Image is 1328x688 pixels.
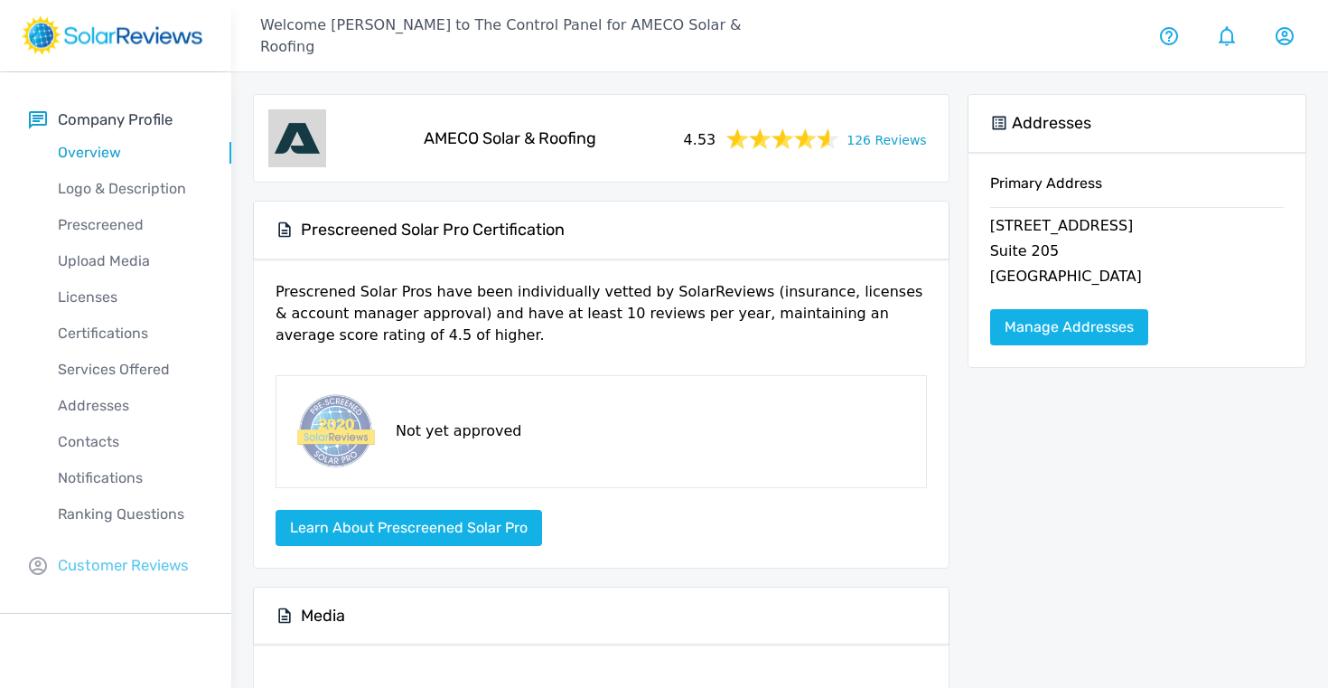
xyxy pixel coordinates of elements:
p: Customer Reviews [58,554,189,577]
a: Ranking Questions [29,496,231,532]
p: Suite 205 [990,240,1284,266]
p: Welcome [PERSON_NAME] to The Control Panel for AMECO Solar & Roofing [260,14,780,58]
p: Certifications [29,323,231,344]
a: 126 Reviews [846,127,926,150]
h5: AMECO Solar & Roofing [424,128,596,149]
a: Prescreened [29,207,231,243]
p: Company Profile [58,108,173,131]
h5: Media [301,606,345,627]
a: Certifications [29,316,231,352]
p: [STREET_ADDRESS] [990,215,1284,240]
p: [GEOGRAPHIC_DATA] [990,266,1284,291]
a: Licenses [29,279,231,316]
a: Notifications [29,460,231,496]
p: Ranking Questions [29,504,231,525]
h5: Addresses [1012,113,1091,134]
p: Services Offered [29,359,231,381]
p: Prescreened [29,214,231,236]
span: 4.53 [684,126,716,151]
p: Licenses [29,287,231,308]
a: Services Offered [29,352,231,388]
h6: Primary Address [990,174,1284,207]
a: Logo & Description [29,171,231,207]
p: Addresses [29,395,231,417]
p: Overview [29,142,231,164]
a: Overview [29,135,231,171]
a: Addresses [29,388,231,424]
a: Upload Media [29,243,231,279]
p: Notifications [29,467,231,489]
p: Prescrened Solar Pros have been individually vetted by SolarReviews (insurance, licenses & accoun... [276,281,927,361]
a: Learn about Prescreened Solar Pro [276,519,542,536]
h5: Prescreened Solar Pro Certification [301,220,565,240]
a: Manage Addresses [990,309,1148,345]
p: Logo & Description [29,178,231,200]
p: Not yet approved [396,420,521,442]
a: Contacts [29,424,231,460]
p: Upload Media [29,250,231,272]
button: Learn about Prescreened Solar Pro [276,510,542,546]
img: prescreened-badge.png [291,391,378,473]
p: Contacts [29,431,231,453]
